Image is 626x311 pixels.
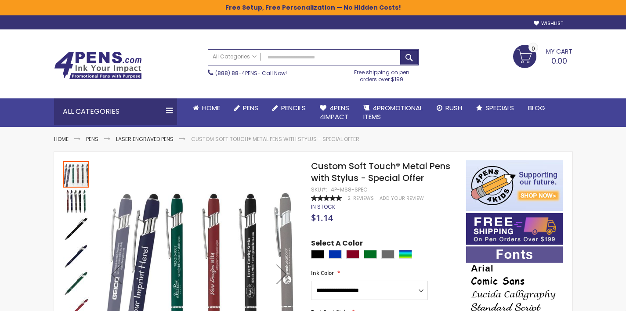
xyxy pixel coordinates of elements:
span: 4PROMOTIONAL ITEMS [363,103,423,121]
div: 4P-MS8-SPEC [331,186,368,193]
span: 4Pens 4impact [320,103,349,121]
img: Free shipping on orders over $199 [466,213,563,245]
a: 0.00 0 [513,45,572,67]
div: Custom Soft Touch® Metal Pens with Stylus - Special Offer [63,269,90,297]
a: Add Your Review [380,195,424,202]
img: Custom Soft Touch® Metal Pens with Stylus - Special Offer [63,270,89,297]
span: In stock [311,203,335,210]
span: Select A Color [311,239,363,250]
span: All Categories [213,53,257,60]
div: Availability [311,203,335,210]
a: 2 Reviews [347,195,375,202]
span: Ink Color [311,269,334,277]
span: $1.14 [311,212,333,224]
img: 4Pens Custom Pens and Promotional Products [54,51,142,80]
span: 2 [347,195,351,202]
span: - Call Now! [215,69,287,77]
img: Custom Soft Touch® Metal Pens with Stylus - Special Offer [63,188,89,215]
span: Reviews [353,195,374,202]
a: (888) 88-4PENS [215,69,257,77]
a: Rush [430,98,469,118]
div: Blue [329,250,342,259]
img: 4pens 4 kids [466,160,563,211]
li: Custom Soft Touch® Metal Pens with Stylus - Special Offer [191,136,359,143]
a: Pens [227,98,265,118]
a: Wishlist [534,20,563,27]
a: Blog [521,98,552,118]
span: Blog [528,103,545,112]
span: 0 [532,44,535,53]
div: All Categories [54,98,177,125]
img: Custom Soft Touch® Metal Pens with Stylus - Special Offer [63,243,89,269]
strong: SKU [311,186,327,193]
a: All Categories [208,50,261,64]
a: Laser Engraved Pens [116,135,174,143]
div: Assorted [399,250,412,259]
div: Custom Soft Touch® Metal Pens with Stylus - Special Offer [63,215,90,242]
a: Specials [469,98,521,118]
div: 100% [311,195,342,201]
a: 4Pens4impact [313,98,356,127]
div: Green [364,250,377,259]
div: Burgundy [346,250,359,259]
span: Rush [445,103,462,112]
div: Black [311,250,324,259]
span: Specials [485,103,514,112]
span: Custom Soft Touch® Metal Pens with Stylus - Special Offer [311,160,450,184]
div: Grey [381,250,394,259]
span: 0.00 [551,55,567,66]
span: Home [202,103,220,112]
div: Custom Soft Touch® Metal Pens with Stylus - Special Offer [63,242,90,269]
a: Pencils [265,98,313,118]
span: Pencils [281,103,306,112]
div: Custom Soft Touch® Metal Pens with Stylus - Special Offer [63,160,90,188]
a: Home [54,135,69,143]
a: Pens [86,135,98,143]
img: Custom Soft Touch® Metal Pens with Stylus - Special Offer [63,216,89,242]
a: Home [186,98,227,118]
a: 4PROMOTIONALITEMS [356,98,430,127]
div: Free shipping on pen orders over $199 [345,65,419,83]
div: Custom Soft Touch® Metal Pens with Stylus - Special Offer [63,188,90,215]
span: Pens [243,103,258,112]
